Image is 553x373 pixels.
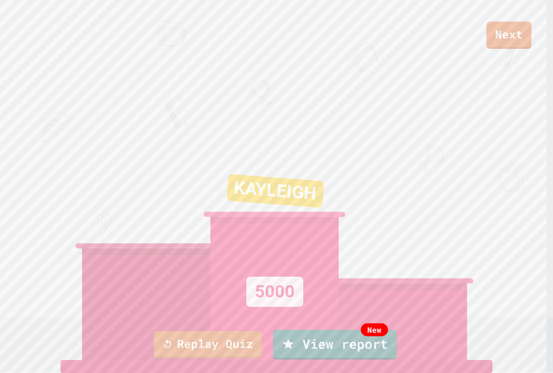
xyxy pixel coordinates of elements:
div: New [361,323,388,336]
div: 5000 [246,277,303,307]
a: View report [273,330,397,360]
a: Replay Quiz [154,331,262,358]
div: KAYLEIGH [226,174,324,207]
a: Next [486,22,531,49]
